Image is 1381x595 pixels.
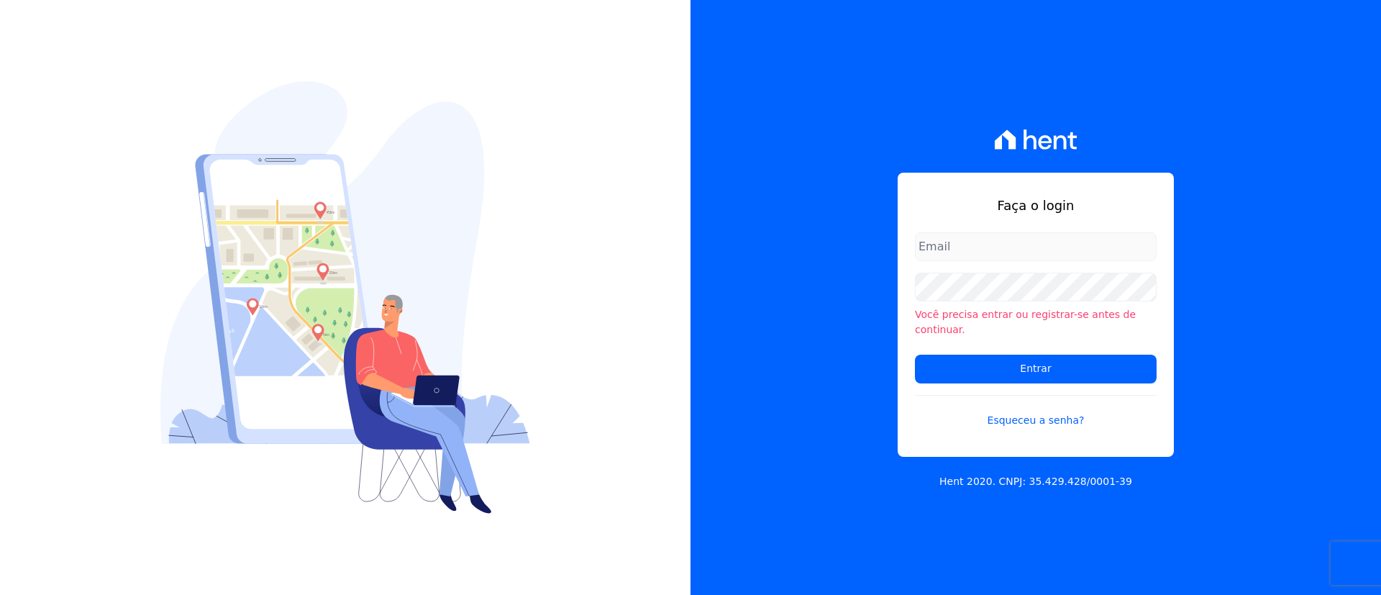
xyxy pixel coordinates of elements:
a: Esqueceu a senha? [915,395,1157,428]
input: Entrar [915,355,1157,383]
p: Hent 2020. CNPJ: 35.429.428/0001-39 [939,474,1132,489]
li: Você precisa entrar ou registrar-se antes de continuar. [915,307,1157,337]
h1: Faça o login [915,196,1157,215]
img: Login [160,81,530,514]
input: Email [915,232,1157,261]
